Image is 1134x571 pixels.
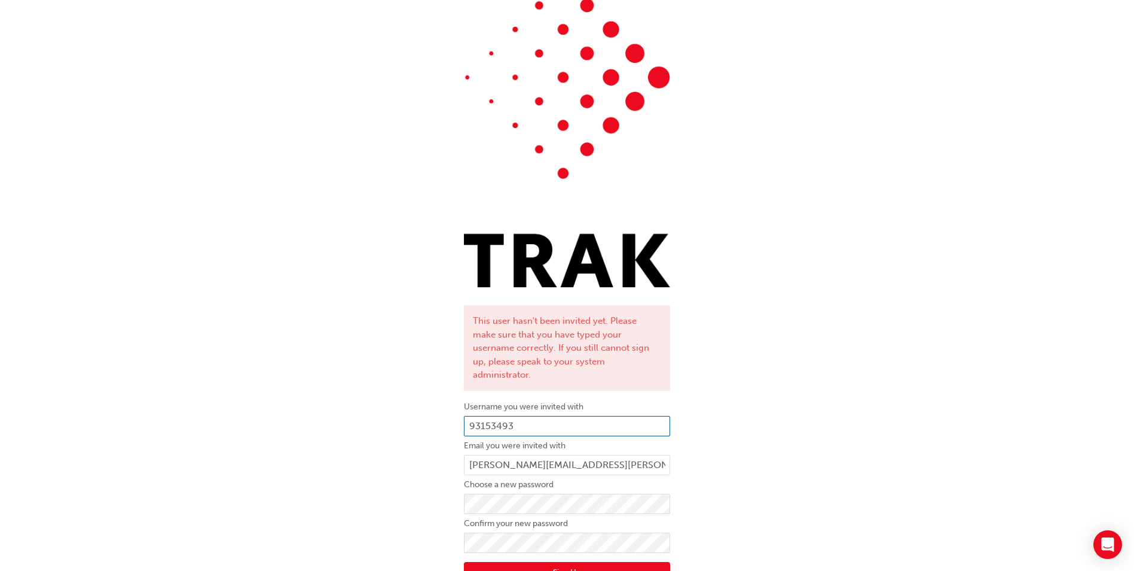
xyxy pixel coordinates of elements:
label: Confirm your new password [464,517,670,531]
label: Email you were invited with [464,439,670,453]
div: This user hasn't been invited yet. Please make sure that you have typed your username correctly. ... [464,305,670,391]
label: Choose a new password [464,478,670,492]
div: Open Intercom Messenger [1093,530,1122,559]
label: Username you were invited with [464,400,670,414]
input: Username [464,416,670,436]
